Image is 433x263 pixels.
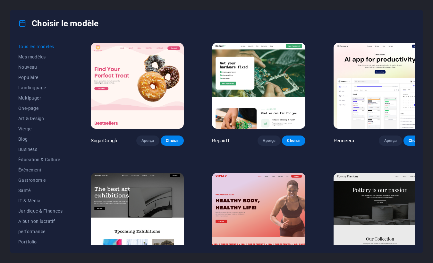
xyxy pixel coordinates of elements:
[18,237,63,247] button: Portfolio
[18,75,63,80] span: Populaire
[18,124,63,134] button: Vierge
[18,175,63,185] button: Gastronomie
[166,138,179,143] span: Choisir
[18,185,63,196] button: Santé
[18,226,63,237] button: performance
[141,138,154,143] span: Aperçu
[91,43,184,129] img: SugarDough
[18,188,63,193] span: Santé
[18,83,63,93] button: Landingpage
[18,165,63,175] button: Évènement
[18,52,63,62] button: Mes modèles
[91,173,184,259] img: Art Museum
[18,229,63,234] span: performance
[212,173,305,259] img: Vitaly
[18,106,63,111] span: One-page
[282,136,305,146] button: Choisir
[18,136,63,142] span: Blog
[334,43,427,129] img: Peoneera
[18,154,63,165] button: Éducation & Culture
[18,206,63,216] button: Juridique & FInances
[18,144,63,154] button: Business
[18,208,63,214] span: Juridique & FInances
[212,137,230,144] p: RepairIT
[136,136,159,146] button: Aperçu
[18,113,63,124] button: Art & Design
[18,44,63,49] span: Tous les modèles
[263,138,276,143] span: Aperçu
[258,136,281,146] button: Aperçu
[18,18,98,29] h4: Choisir le modèle
[18,62,63,72] button: Nouveau
[18,126,63,131] span: Vierge
[161,136,184,146] button: Choisir
[18,216,63,226] button: À but non lucratif
[18,219,63,224] span: À but non lucratif
[18,167,63,172] span: Évènement
[18,95,63,101] span: Multipager
[18,103,63,113] button: One-page
[287,138,300,143] span: Choisir
[18,85,63,90] span: Landingpage
[18,41,63,52] button: Tous les modèles
[18,93,63,103] button: Multipager
[18,54,63,59] span: Mes modèles
[18,72,63,83] button: Populaire
[18,65,63,70] span: Nouveau
[18,178,63,183] span: Gastronomie
[18,134,63,144] button: Blog
[18,196,63,206] button: IT & Média
[91,137,117,144] p: SugarDough
[18,239,63,244] span: Portfolio
[18,147,63,152] span: Business
[18,116,63,121] span: Art & Design
[18,157,63,162] span: Éducation & Culture
[18,198,63,203] span: IT & Média
[212,43,305,129] img: RepairIT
